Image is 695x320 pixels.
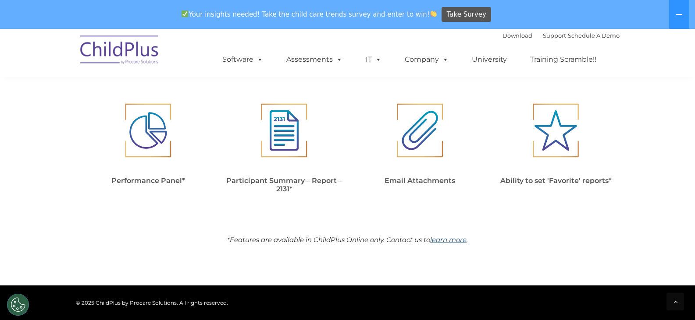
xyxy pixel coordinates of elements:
img: icon_participant_summary%402x.png [240,87,328,174]
p: Ability to set 'Favorite' reports* [492,176,620,185]
img: ✅ [182,11,188,17]
button: Cookies Settings [7,294,29,316]
a: learn more [430,236,467,244]
p: Email Attachments [356,176,484,185]
span: © 2025 ChildPlus by Procare Solutions. All rights reserved. [76,299,228,306]
a: IT [357,51,390,68]
span: Your insights needed! Take the child care trends survey and enter to win! [178,7,441,21]
font: | [503,32,620,39]
img: icon_email_attachments%402x.png [376,87,464,174]
img: ChildPlus by Procare Solutions [76,29,164,73]
img: icon_favorite_report%402x.png [512,87,600,174]
a: Assessments [278,51,351,68]
a: Take Survey [442,7,491,22]
a: Training Scramble!! [521,51,605,68]
img: icon_perfomance_panel%402x.png [104,87,192,174]
a: Download [503,32,532,39]
a: University [463,51,516,68]
p: Participant Summary – Report – 2131* [221,176,348,193]
a: Schedule A Demo [568,32,620,39]
a: Support [543,32,566,39]
p: Performance Panel* [85,176,212,185]
span: Take Survey [447,7,486,22]
a: Software [214,51,272,68]
em: *Features are available in ChildPlus Online only. Contact us to . [227,236,468,244]
img: 👏 [430,11,437,17]
a: Company [396,51,457,68]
